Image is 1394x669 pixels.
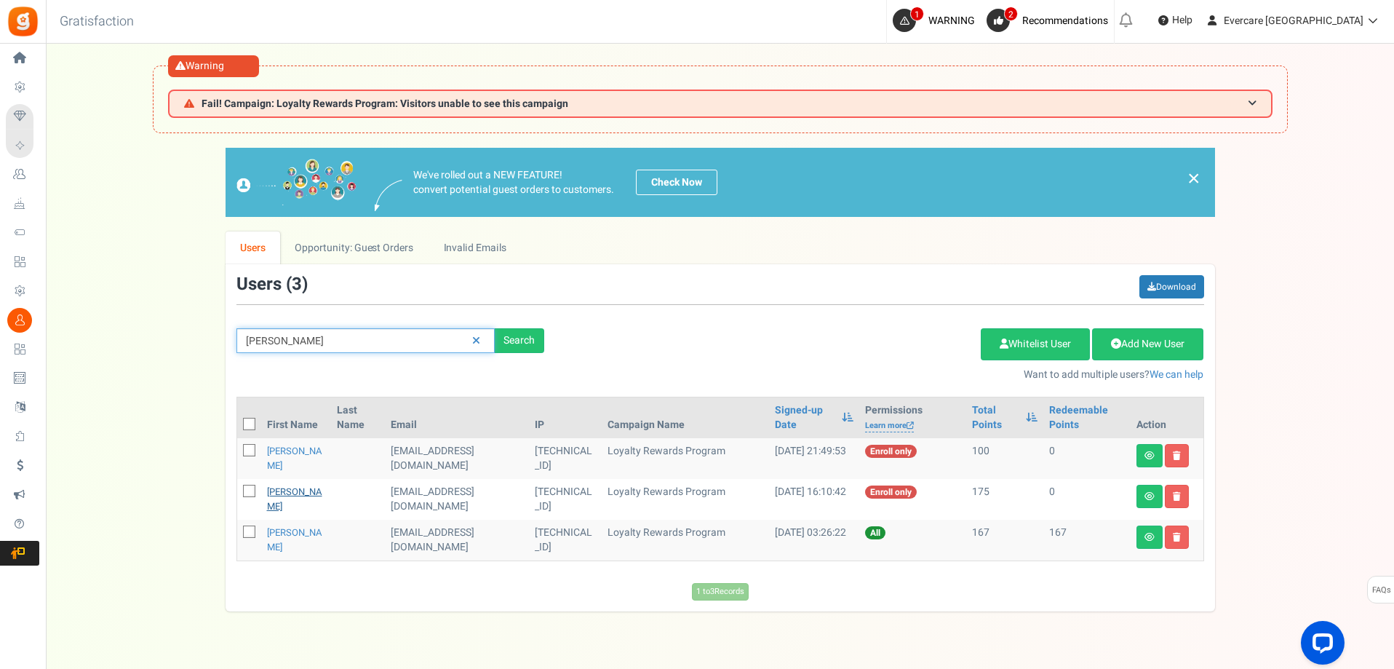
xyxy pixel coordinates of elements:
[1150,367,1203,382] a: We can help
[202,98,568,109] span: Fail! Campaign: Loyalty Rewards Program: Visitors unable to see this campaign
[1371,577,1391,604] span: FAQs
[261,397,332,438] th: First Name
[236,159,357,206] img: images
[987,9,1114,32] a: 2 Recommendations
[865,526,885,539] span: All
[226,231,281,264] a: Users
[1144,492,1155,501] i: View details
[385,479,529,520] td: [EMAIL_ADDRESS][DOMAIN_NAME]
[385,397,529,438] th: Email
[529,438,602,479] td: [TECHNICAL_ID]
[1168,13,1192,28] span: Help
[1092,328,1203,360] a: Add New User
[928,13,975,28] span: WARNING
[267,526,322,554] a: [PERSON_NAME]
[1187,170,1200,187] a: ×
[972,403,1019,432] a: Total Points
[893,9,981,32] a: 1 WARNING
[529,479,602,520] td: [TECHNICAL_ID]
[1131,397,1203,438] th: Action
[966,438,1043,479] td: 100
[966,520,1043,561] td: 167
[775,403,835,432] a: Signed-up Date
[236,328,495,353] input: Search by email or name
[1173,492,1181,501] i: Delete user
[769,438,859,479] td: [DATE] 21:49:53
[529,397,602,438] th: IP
[331,397,385,438] th: Last Name
[267,444,322,472] a: [PERSON_NAME]
[636,170,717,195] a: Check Now
[385,438,529,479] td: General
[1043,479,1130,520] td: 0
[529,520,602,561] td: [TECHNICAL_ID]
[1144,533,1155,542] i: View details
[292,272,302,297] span: 3
[859,397,967,438] th: Permissions
[1004,7,1018,21] span: 2
[1173,533,1181,542] i: Delete user
[429,231,521,264] a: Invalid Emails
[236,275,308,294] h3: Users ( )
[413,168,614,197] p: We've rolled out a NEW FEATURE! convert potential guest orders to customers.
[7,5,39,38] img: Gratisfaction
[602,520,769,561] td: Loyalty Rewards Program
[1152,9,1198,32] a: Help
[385,520,529,561] td: [EMAIL_ADDRESS][DOMAIN_NAME]
[1173,451,1181,460] i: Delete user
[602,438,769,479] td: Loyalty Rewards Program
[1224,13,1363,28] span: Evercare [GEOGRAPHIC_DATA]
[1139,275,1204,298] a: Download
[375,180,402,211] img: images
[769,520,859,561] td: [DATE] 03:26:22
[1049,403,1124,432] a: Redeemable Points
[465,328,487,354] a: Reset
[280,231,428,264] a: Opportunity: Guest Orders
[1043,520,1130,561] td: 167
[865,420,914,432] a: Learn more
[910,7,924,21] span: 1
[966,479,1043,520] td: 175
[981,328,1090,360] a: Whitelist User
[865,445,917,458] span: Enroll only
[865,486,917,499] span: Enroll only
[495,328,544,353] div: Search
[44,7,150,36] h3: Gratisfaction
[1022,13,1108,28] span: Recommendations
[602,397,769,438] th: Campaign Name
[602,479,769,520] td: Loyalty Rewards Program
[1043,438,1130,479] td: 0
[769,479,859,520] td: [DATE] 16:10:42
[168,55,259,77] div: Warning
[566,368,1204,382] p: Want to add multiple users?
[267,485,322,513] a: [PERSON_NAME]
[1144,451,1155,460] i: View details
